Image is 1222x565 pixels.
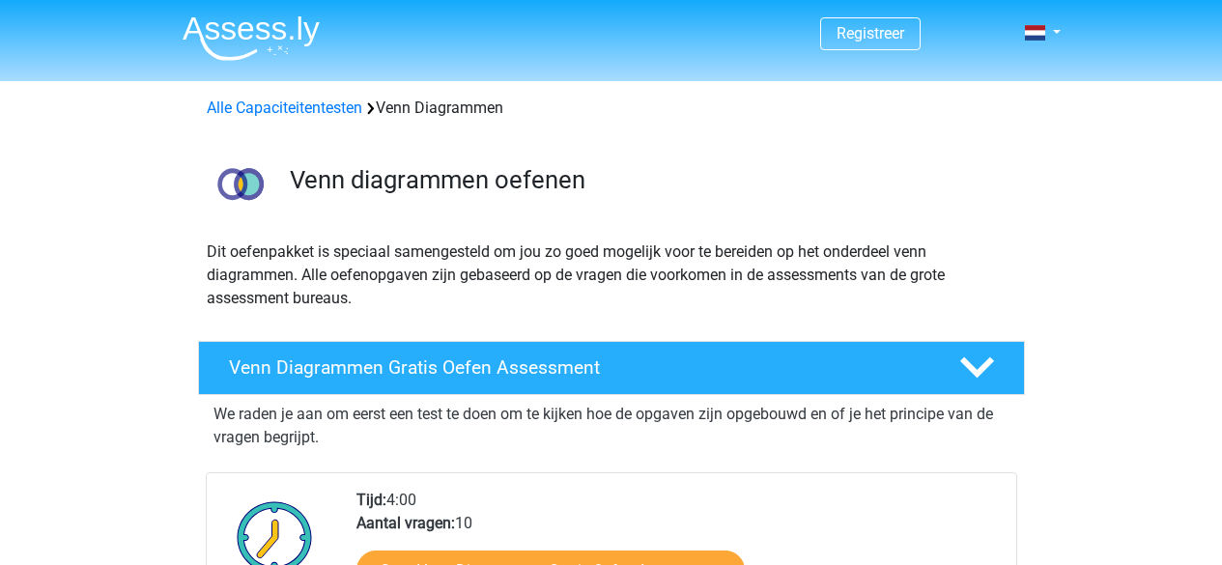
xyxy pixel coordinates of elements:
h4: Venn Diagrammen Gratis Oefen Assessment [229,356,928,379]
a: Alle Capaciteitentesten [207,99,362,117]
div: Venn Diagrammen [199,97,1024,120]
a: Venn Diagrammen Gratis Oefen Assessment [190,341,1033,395]
a: Registreer [837,24,904,42]
img: venn diagrammen [199,143,281,225]
b: Aantal vragen: [356,514,455,532]
p: Dit oefenpakket is speciaal samengesteld om jou zo goed mogelijk voor te bereiden op het onderdee... [207,240,1016,310]
img: Assessly [183,15,320,61]
p: We raden je aan om eerst een test te doen om te kijken hoe de opgaven zijn opgebouwd en of je het... [213,403,1009,449]
h3: Venn diagrammen oefenen [290,165,1009,195]
b: Tijd: [356,491,386,509]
